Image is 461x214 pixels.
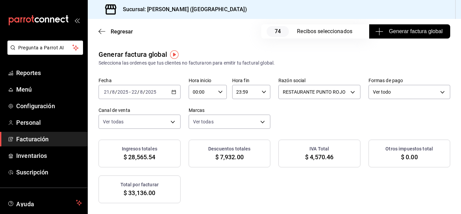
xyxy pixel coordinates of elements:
button: Generar factura global [369,24,450,39]
input: -- [112,89,115,95]
span: Configuración [16,101,82,111]
h3: Otros impuestos total [385,145,433,152]
h3: Total por facturar [120,181,159,188]
label: Fecha [99,78,181,83]
input: ---- [145,89,157,95]
label: Marcas [189,108,271,113]
span: Ayuda [16,199,73,207]
label: Formas de pago [369,78,451,83]
span: Pregunta a Parrot AI [18,44,73,51]
span: Inventarios [16,151,82,160]
label: Hora inicio [189,78,227,83]
div: Generar factura global [99,49,167,60]
img: Tooltip marker [170,50,179,59]
span: Reportes [16,68,82,77]
label: Hora fin [232,78,270,83]
span: / [115,89,117,95]
span: Suscripción [16,168,82,177]
h3: Ingresos totales [122,145,157,152]
span: 74 [267,26,289,37]
span: $ 33,136.00 [124,188,155,197]
span: Personal [16,118,82,127]
input: ---- [117,89,129,95]
span: Ver todas [193,118,214,125]
label: Canal de venta [99,108,181,113]
input: -- [131,89,137,95]
button: Regresar [99,28,133,35]
h3: IVA Total [309,145,329,152]
span: $ 28,565.54 [124,152,155,162]
button: open_drawer_menu [74,18,80,23]
span: Ver todas [103,118,124,125]
div: Recibos seleccionados [297,27,358,35]
h3: Descuentos totales [208,145,250,152]
div: Selecciona las ordenes que tus clientes no facturaron para emitir tu factural global. [99,60,450,67]
input: -- [104,89,110,95]
input: -- [140,89,143,95]
span: $ 0.00 [401,152,418,162]
span: $ 7,932.00 [215,152,244,162]
span: - [129,89,131,95]
button: Pregunta a Parrot AI [7,41,83,55]
span: / [137,89,139,95]
span: $ 4,570.46 [305,152,333,162]
div: RESTAURANTE PUNTO ROJO [278,85,360,99]
span: Facturación [16,135,82,144]
span: Regresar [111,28,133,35]
a: Pregunta a Parrot AI [5,49,83,56]
span: / [143,89,145,95]
div: Ver todo [369,85,451,99]
span: / [110,89,112,95]
label: Razón social [278,78,360,83]
span: Menú [16,85,82,94]
span: Generar factura global [377,27,442,35]
h3: Sucursal: [PERSON_NAME] ([GEOGRAPHIC_DATA]) [117,5,247,14]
